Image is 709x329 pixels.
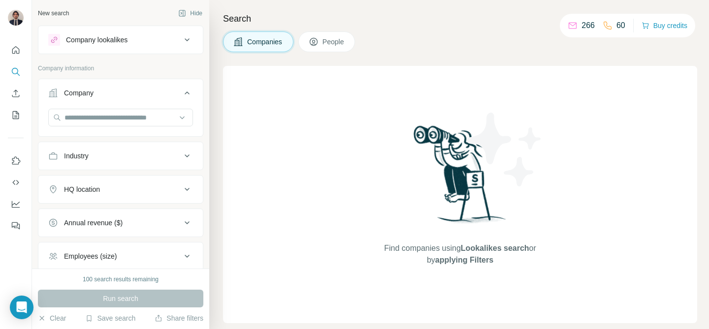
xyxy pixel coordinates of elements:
[10,296,33,319] div: Open Intercom Messenger
[64,218,123,228] div: Annual revenue ($)
[461,244,529,252] span: Lookalikes search
[642,19,687,32] button: Buy credits
[8,152,24,170] button: Use Surfe on LinkedIn
[8,217,24,235] button: Feedback
[381,242,539,266] span: Find companies using or by
[64,151,89,161] div: Industry
[435,256,493,264] span: applying Filters
[581,20,595,31] p: 266
[8,195,24,213] button: Dashboard
[8,174,24,191] button: Use Surfe API
[38,64,203,73] p: Company information
[616,20,625,31] p: 60
[38,28,203,52] button: Company lookalikes
[171,6,209,21] button: Hide
[8,85,24,102] button: Enrich CSV
[83,275,159,284] div: 100 search results remaining
[64,88,94,98] div: Company
[8,41,24,59] button: Quick start
[38,313,66,323] button: Clear
[247,37,283,47] span: Companies
[38,211,203,235] button: Annual revenue ($)
[8,63,24,81] button: Search
[38,244,203,268] button: Employees (size)
[409,123,512,233] img: Surfe Illustration - Woman searching with binoculars
[38,178,203,201] button: HQ location
[38,144,203,168] button: Industry
[8,10,24,26] img: Avatar
[460,105,549,194] img: Surfe Illustration - Stars
[322,37,345,47] span: People
[64,184,100,194] div: HQ location
[155,313,203,323] button: Share filters
[64,251,117,261] div: Employees (size)
[85,313,135,323] button: Save search
[38,81,203,109] button: Company
[223,12,697,26] h4: Search
[38,9,69,18] div: New search
[8,106,24,124] button: My lists
[66,35,128,45] div: Company lookalikes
